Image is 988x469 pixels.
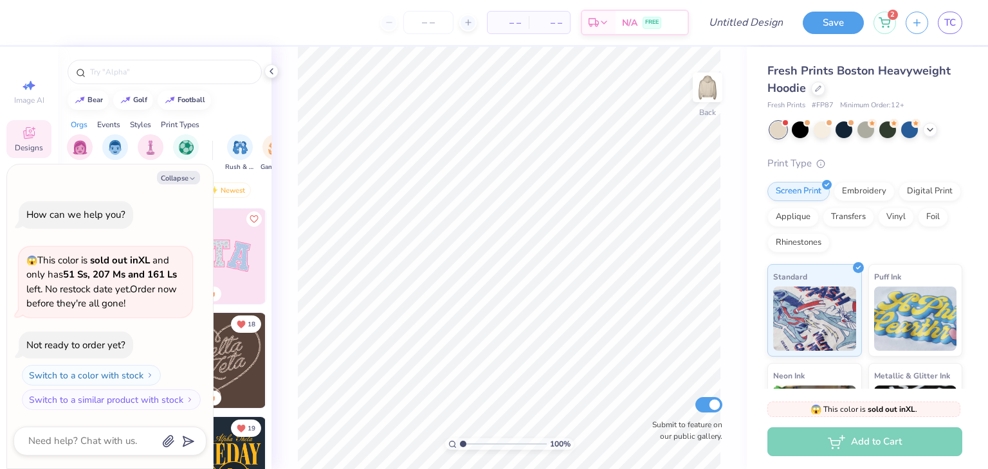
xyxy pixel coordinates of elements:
[231,315,261,333] button: Unlike
[26,254,37,267] span: 😱
[68,163,92,172] span: Sorority
[944,15,956,30] span: TC
[823,208,874,227] div: Transfers
[233,140,248,155] img: Rush & Bid Image
[170,313,266,408] img: 12710c6a-dcc0-49ce-8688-7fe8d5f96fe2
[248,425,255,432] span: 19
[265,313,360,408] img: ead2b24a-117b-4488-9b34-c08fd5176a7b
[265,209,360,304] img: 5ee11766-d822-42f5-ad4e-763472bf8dcf
[225,163,255,172] span: Rush & Bid
[246,211,262,227] button: Like
[108,140,122,155] img: Fraternity Image
[495,16,521,30] span: – –
[261,163,290,172] span: Game Day
[773,287,856,351] img: Standard
[645,419,722,442] label: Submit to feature on our public gallery.
[812,100,834,111] span: # FP87
[68,91,109,110] button: bear
[15,143,43,153] span: Designs
[261,134,290,172] button: filter button
[71,119,87,130] div: Orgs
[186,396,194,403] img: Switch to a similar product with stock
[161,119,199,130] div: Print Types
[767,208,819,227] div: Applique
[874,385,957,450] img: Metallic & Glitter Ink
[67,134,93,172] div: filter for Sorority
[202,182,251,198] div: Newest
[868,404,915,414] strong: sold out in XL
[26,254,177,310] span: This color is and only has left . No restock date yet. Order now before they're all gone!
[26,208,125,221] div: How can we help you?
[67,134,93,172] button: filter button
[90,254,150,267] strong: sold out in XL
[550,438,571,450] span: 100 %
[899,182,961,201] div: Digital Print
[767,63,951,96] span: Fresh Prints Boston Heavyweight Hoodie
[773,270,807,283] span: Standard
[645,18,659,27] span: FREE
[101,163,130,172] span: Fraternity
[113,91,153,110] button: golf
[170,209,266,304] img: 9980f5e8-e6a1-4b4a-8839-2b0e9349023c
[22,365,161,385] button: Switch to a color with stock
[89,66,253,78] input: Try "Alpha"
[699,10,793,35] input: Untitled Design
[622,16,637,30] span: N/A
[178,96,205,103] div: football
[773,385,856,450] img: Neon Ink
[248,321,255,328] span: 18
[173,134,199,172] button: filter button
[14,95,44,105] span: Image AI
[143,140,158,155] img: Club Image
[767,233,830,252] div: Rhinestones
[803,12,864,34] button: Save
[176,163,196,172] span: Sports
[536,16,562,30] span: – –
[767,156,962,171] div: Print Type
[918,208,948,227] div: Foil
[888,10,898,20] span: 2
[767,182,830,201] div: Screen Print
[874,369,950,382] span: Metallic & Glitter Ink
[268,140,283,155] img: Game Day Image
[874,287,957,351] img: Puff Ink
[767,100,805,111] span: Fresh Prints
[26,339,125,351] div: Not ready to order yet?
[179,140,194,155] img: Sports Image
[22,389,201,410] button: Switch to a similar product with stock
[87,96,103,103] div: bear
[173,134,199,172] div: filter for Sports
[225,134,255,172] div: filter for Rush & Bid
[73,140,87,155] img: Sorority Image
[75,96,85,104] img: trend_line.gif
[810,403,917,415] span: This color is .
[938,12,962,34] a: TC
[874,270,901,283] span: Puff Ink
[225,134,255,172] button: filter button
[138,134,163,172] div: filter for Club
[878,208,914,227] div: Vinyl
[699,107,716,118] div: Back
[157,171,200,184] button: Collapse
[63,268,177,281] strong: 51 Ss, 207 Ms and 161 Ls
[120,96,131,104] img: trend_line.gif
[143,163,158,172] span: Club
[146,371,154,379] img: Switch to a color with stock
[165,96,175,104] img: trend_line.gif
[840,100,904,111] span: Minimum Order: 12 +
[834,182,895,201] div: Embroidery
[773,369,805,382] span: Neon Ink
[261,134,290,172] div: filter for Game Day
[231,420,261,437] button: Unlike
[101,134,130,172] div: filter for Fraternity
[810,403,821,416] span: 😱
[158,91,211,110] button: football
[133,96,147,103] div: golf
[101,134,130,172] button: filter button
[138,134,163,172] button: filter button
[695,75,720,100] img: Back
[97,119,120,130] div: Events
[403,11,453,34] input: – –
[130,119,151,130] div: Styles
